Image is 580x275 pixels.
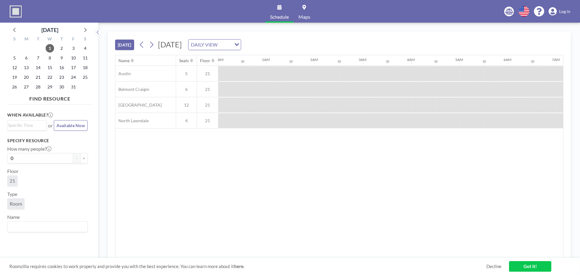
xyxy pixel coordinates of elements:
[69,83,78,91] span: Friday, October 31, 2025
[69,54,78,62] span: Friday, October 10, 2025
[197,118,218,123] span: 21
[337,59,341,63] div: 30
[455,57,463,62] div: 5AM
[10,63,19,72] span: Sunday, October 12, 2025
[176,71,197,76] span: 5
[10,201,22,206] span: Room
[44,36,56,43] div: W
[234,264,244,269] a: here.
[8,122,43,129] input: Search for option
[9,36,21,43] div: S
[434,59,438,63] div: 30
[200,58,210,63] div: Floor
[9,264,486,269] span: Roomzilla requires cookies to work properly and provide you with the best experience. You can lea...
[7,191,17,197] label: Type
[531,59,534,63] div: 30
[197,102,218,108] span: 21
[115,87,149,92] span: Belmont Craigin
[176,118,197,123] span: 4
[176,87,197,92] span: 6
[56,123,85,128] span: Available Now
[10,5,22,18] img: organization-logo
[81,44,89,53] span: Saturday, October 4, 2025
[549,7,570,16] a: Log in
[79,36,91,43] div: S
[57,83,66,91] span: Thursday, October 30, 2025
[486,264,501,269] a: Decline
[115,118,149,123] span: North Lawndale
[46,54,54,62] span: Wednesday, October 8, 2025
[54,120,88,131] button: Available Now
[81,63,89,72] span: Saturday, October 18, 2025
[32,36,44,43] div: T
[179,58,189,63] div: Seats
[552,57,560,62] div: 7AM
[67,36,79,43] div: F
[80,153,88,163] button: +
[21,36,32,43] div: M
[214,57,224,62] div: 12AM
[298,14,310,19] span: Maps
[46,73,54,82] span: Wednesday, October 22, 2025
[10,83,19,91] span: Sunday, October 26, 2025
[8,121,47,130] div: Search for option
[10,54,19,62] span: Sunday, October 5, 2025
[197,87,218,92] span: 21
[7,93,92,102] h4: FIND RESOURCE
[188,40,241,50] div: Search for option
[22,54,31,62] span: Monday, October 6, 2025
[219,41,231,49] input: Search for option
[190,41,219,49] span: DAILY VIEW
[504,57,511,62] div: 6AM
[41,26,58,34] div: [DATE]
[48,123,53,129] span: or
[81,73,89,82] span: Saturday, October 25, 2025
[73,153,80,163] button: -
[8,222,87,232] div: Search for option
[46,63,54,72] span: Wednesday, October 15, 2025
[10,178,15,184] span: 21
[7,214,20,220] label: Name
[241,59,244,63] div: 30
[10,73,19,82] span: Sunday, October 19, 2025
[176,102,197,108] span: 12
[115,40,134,50] button: [DATE]
[197,71,218,76] span: 21
[57,44,66,53] span: Thursday, October 2, 2025
[69,44,78,53] span: Friday, October 3, 2025
[81,54,89,62] span: Saturday, October 11, 2025
[69,63,78,72] span: Friday, October 17, 2025
[56,36,67,43] div: T
[270,14,289,19] span: Schedule
[482,59,486,63] div: 30
[310,57,318,62] div: 2AM
[509,261,551,272] a: Got it!
[57,63,66,72] span: Thursday, October 16, 2025
[559,9,570,14] span: Log in
[7,138,88,143] h3: Specify resource
[158,40,182,49] span: [DATE]
[22,83,31,91] span: Monday, October 27, 2025
[386,59,389,63] div: 30
[115,71,131,76] span: Austin
[115,102,162,108] span: [GEOGRAPHIC_DATA]
[46,44,54,53] span: Wednesday, October 1, 2025
[7,168,18,174] label: Floor
[289,59,293,63] div: 30
[69,73,78,82] span: Friday, October 24, 2025
[22,73,31,82] span: Monday, October 20, 2025
[57,54,66,62] span: Thursday, October 9, 2025
[407,57,415,62] div: 4AM
[262,57,270,62] div: 1AM
[7,146,51,152] label: How many people?
[46,83,54,91] span: Wednesday, October 29, 2025
[34,54,42,62] span: Tuesday, October 7, 2025
[118,58,130,63] div: Name
[34,83,42,91] span: Tuesday, October 28, 2025
[57,73,66,82] span: Thursday, October 23, 2025
[34,63,42,72] span: Tuesday, October 14, 2025
[8,223,84,231] input: Search for option
[359,57,366,62] div: 3AM
[22,63,31,72] span: Monday, October 13, 2025
[34,73,42,82] span: Tuesday, October 21, 2025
